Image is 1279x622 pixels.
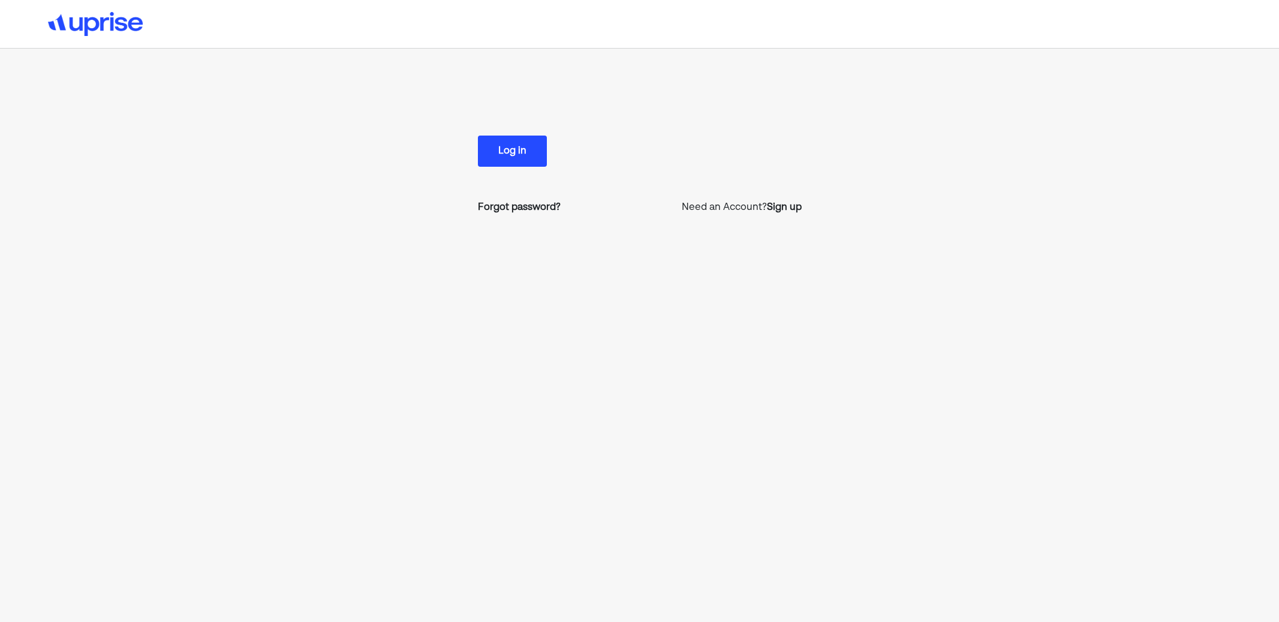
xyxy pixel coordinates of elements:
[767,200,802,215] a: Sign up
[682,200,802,215] p: Need an Account?
[478,200,561,215] a: Forgot password?
[478,136,547,167] button: Log in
